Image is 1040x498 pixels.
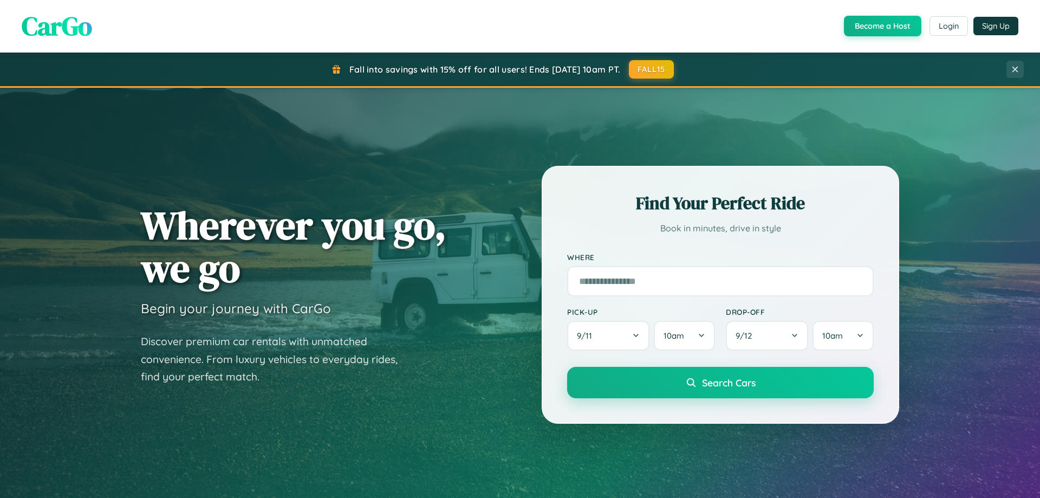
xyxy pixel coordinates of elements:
[567,253,874,262] label: Where
[736,331,757,341] span: 9 / 12
[567,367,874,398] button: Search Cars
[929,16,968,36] button: Login
[702,377,756,389] span: Search Cars
[22,8,92,44] span: CarGo
[141,333,412,386] p: Discover premium car rentals with unmatched convenience. From luxury vehicles to everyday rides, ...
[664,331,684,341] span: 10am
[629,60,674,79] button: FALL15
[567,321,649,351] button: 9/11
[844,16,921,36] button: Become a Host
[577,331,597,341] span: 9 / 11
[973,17,1018,35] button: Sign Up
[567,191,874,215] h2: Find Your Perfect Ride
[141,300,331,316] h3: Begin your journey with CarGo
[726,307,874,316] label: Drop-off
[567,221,874,236] p: Book in minutes, drive in style
[812,321,874,351] button: 10am
[567,307,715,316] label: Pick-up
[349,64,621,75] span: Fall into savings with 15% off for all users! Ends [DATE] 10am PT.
[141,204,446,289] h1: Wherever you go, we go
[654,321,715,351] button: 10am
[822,331,843,341] span: 10am
[726,321,808,351] button: 9/12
